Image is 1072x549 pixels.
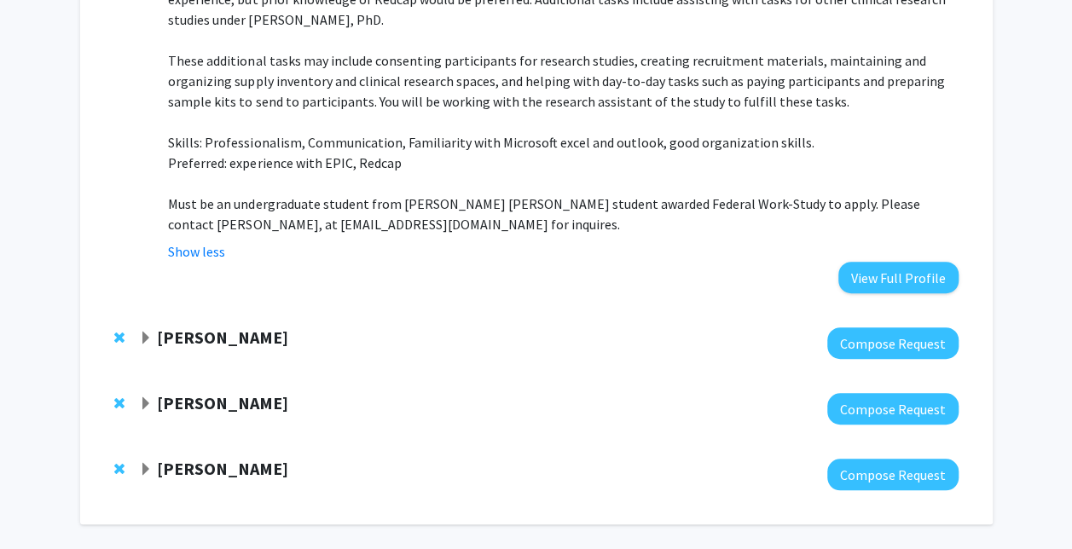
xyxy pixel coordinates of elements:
[114,331,125,344] span: Remove Yu-Hsiang Hsieh from bookmarks
[827,327,959,359] button: Compose Request to Yu-Hsiang Hsieh
[838,262,959,293] button: View Full Profile
[114,462,125,476] span: Remove Raj Mukherjee from bookmarks
[139,463,153,477] span: Expand Raj Mukherjee Bookmark
[139,397,153,411] span: Expand Fenan Rassu Bookmark
[168,194,958,234] p: Must be an undergraduate student from [PERSON_NAME] [PERSON_NAME] student awarded Federal Work-St...
[157,327,288,348] strong: [PERSON_NAME]
[157,458,288,479] strong: [PERSON_NAME]
[168,50,958,112] p: These additional tasks may include consenting participants for research studies, creating recruit...
[157,392,288,413] strong: [PERSON_NAME]
[827,459,959,490] button: Compose Request to Raj Mukherjee
[114,396,125,410] span: Remove Fenan Rassu from bookmarks
[13,472,72,536] iframe: Chat
[139,332,153,345] span: Expand Yu-Hsiang Hsieh Bookmark
[168,132,958,153] p: Skills: Professionalism, Communication, Familiarity with Microsoft excel and outlook, good organi...
[168,241,225,262] button: Show less
[827,393,959,425] button: Compose Request to Fenan Rassu
[168,153,958,173] p: Preferred: experience with EPIC, Redcap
